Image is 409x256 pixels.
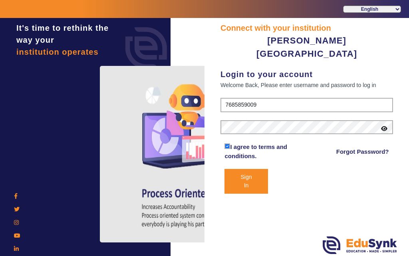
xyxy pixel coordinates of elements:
[16,48,99,56] span: institution operates
[116,18,176,78] img: login.png
[220,22,393,34] div: Connect with your institution
[224,143,287,159] a: I agree to terms and conditions.
[220,98,393,112] input: User Name
[220,68,393,80] div: Login to your account
[323,236,397,254] img: edusynk.png
[336,147,389,157] a: Forgot Password?
[100,66,268,242] img: login4.png
[220,34,393,60] div: [PERSON_NAME] [GEOGRAPHIC_DATA]
[220,80,393,90] div: Welcome Back, Please enter username and password to log in
[224,169,268,194] button: Sign In
[16,24,109,44] span: It's time to rethink the way your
